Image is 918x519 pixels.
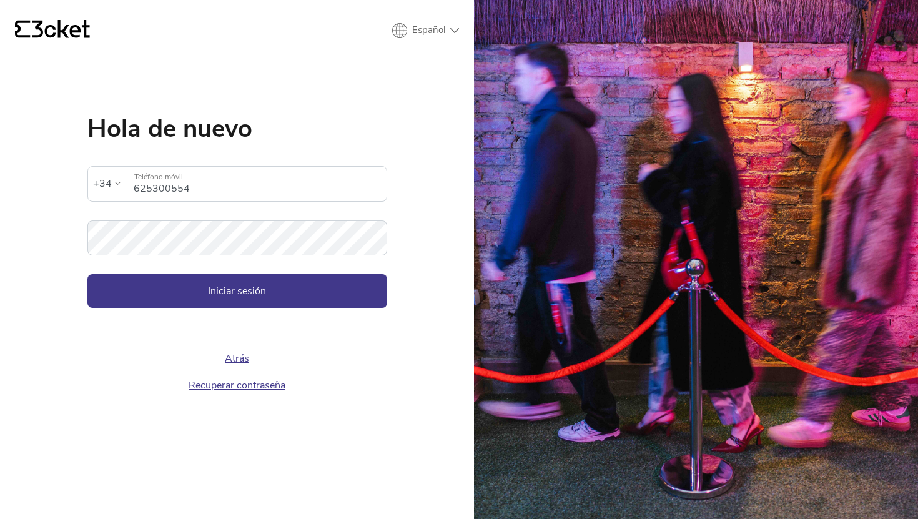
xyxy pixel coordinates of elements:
button: Iniciar sesión [87,274,387,308]
div: +34 [93,174,112,193]
a: Recuperar contraseña [189,378,285,392]
input: Teléfono móvil [134,167,387,201]
h1: Hola de nuevo [87,116,387,141]
label: Teléfono móvil [126,167,387,187]
a: Atrás [225,352,249,365]
g: {' '} [15,21,30,38]
a: {' '} [15,20,90,41]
